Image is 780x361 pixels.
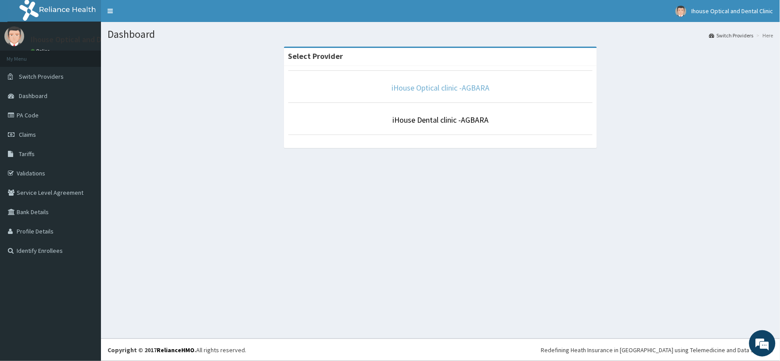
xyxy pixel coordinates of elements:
[709,32,754,39] a: Switch Providers
[541,346,773,354] div: Redefining Heath Insurance in [GEOGRAPHIC_DATA] using Telemedicine and Data Science!
[101,339,780,361] footer: All rights reserved.
[676,6,687,17] img: User Image
[51,111,121,200] span: We're online!
[288,51,343,61] strong: Select Provider
[31,36,140,44] p: Ihouse Optical and Dental Clinic
[16,44,36,66] img: d_794563401_company_1708531726252_794563401
[31,48,52,54] a: Online
[157,346,194,354] a: RelianceHMO
[19,131,36,139] span: Claims
[392,83,489,93] a: iHouse Optical clinic -AGBARA
[19,150,35,158] span: Tariffs
[755,32,773,39] li: Here
[692,7,773,15] span: Ihouse Optical and Dental Clinic
[4,240,167,271] textarea: Type your message and hit 'Enter'
[19,92,47,100] span: Dashboard
[108,29,773,40] h1: Dashboard
[392,115,489,125] a: iHouse Dental clinic -AGBARA
[46,49,147,61] div: Chat with us now
[4,26,24,46] img: User Image
[144,4,165,26] div: Minimize live chat window
[19,73,64,80] span: Switch Providers
[108,346,196,354] strong: Copyright © 2017 .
